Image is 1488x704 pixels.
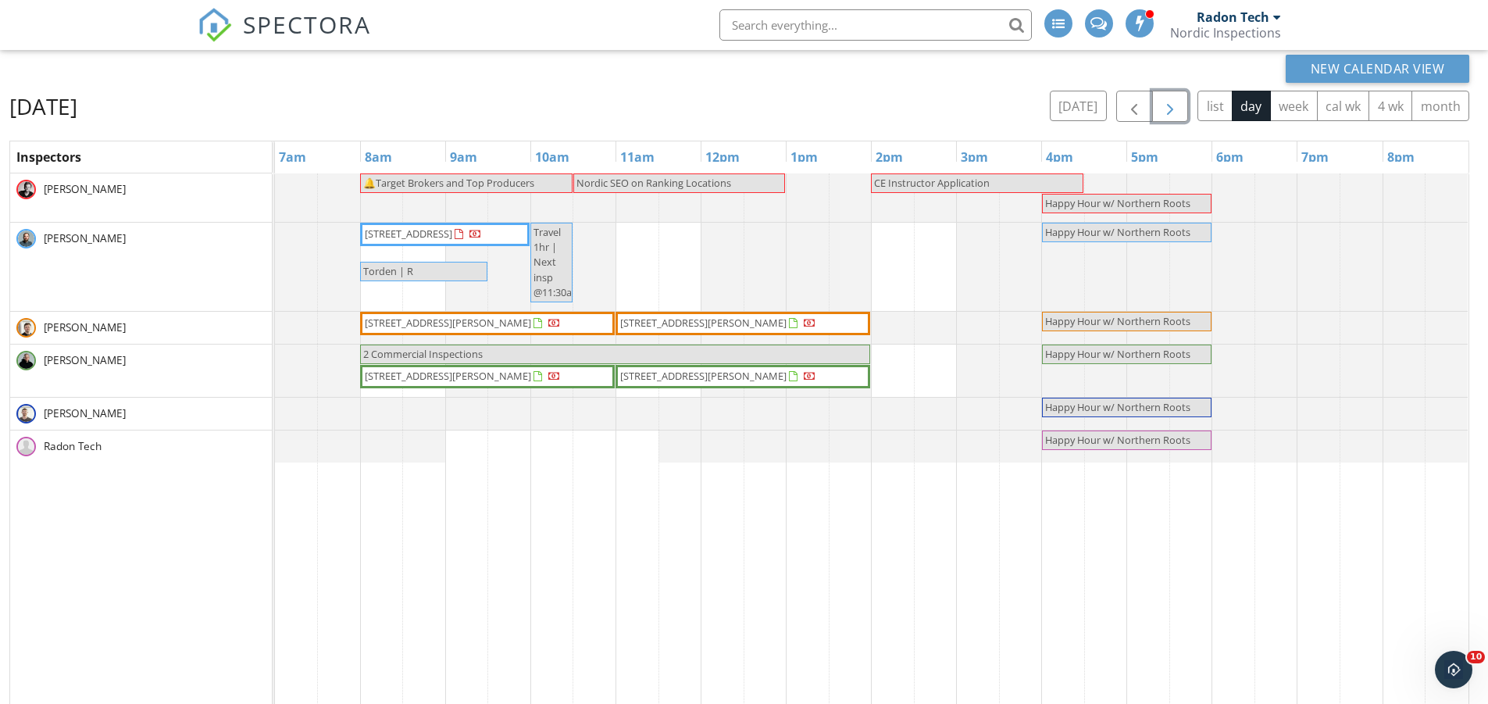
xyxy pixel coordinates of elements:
button: 4 wk [1368,91,1412,121]
button: [DATE] [1050,91,1107,121]
img: thumbnail_nordic__29a1584.jpg [16,318,36,338]
span: 🔔Target Brokers and Top Producers [363,176,534,190]
a: 7pm [1297,145,1333,170]
a: 4pm [1042,145,1077,170]
span: [PERSON_NAME] [41,230,129,246]
a: 11am [616,145,658,170]
span: Happy Hour w/ Northern Roots [1045,433,1190,447]
img: benappel2.png [16,229,36,248]
span: [PERSON_NAME] [41,352,129,368]
span: Nordic SEO on Ranking Locations [576,176,731,190]
button: Previous day [1116,91,1153,123]
button: list [1197,91,1233,121]
button: cal wk [1317,91,1370,121]
span: Happy Hour w/ Northern Roots [1045,225,1190,239]
a: 6pm [1212,145,1247,170]
span: [PERSON_NAME] [41,320,129,335]
span: Radon Tech [41,438,105,454]
button: month [1411,91,1469,121]
a: 3pm [957,145,992,170]
button: day [1232,91,1271,121]
span: CE Instructor Application [874,176,990,190]
button: week [1270,91,1318,121]
img: ben_zerr_2021.jpg2.jpg [16,351,36,370]
a: 8pm [1383,145,1418,170]
span: 2 Commercial Inspections [363,347,483,361]
span: [STREET_ADDRESS][PERSON_NAME] [620,316,787,330]
span: Inspectors [16,148,81,166]
span: [STREET_ADDRESS][PERSON_NAME] [620,369,787,383]
div: Nordic Inspections [1170,25,1281,41]
button: New Calendar View [1286,55,1470,83]
span: Happy Hour w/ Northern Roots [1045,314,1190,328]
img: default-user-f0147aede5fd5fa78ca7ade42f37bd4542148d508eef1c3d3ea960f66861d68b.jpg [16,437,36,456]
a: 2pm [872,145,907,170]
span: Happy Hour w/ Northern Roots [1045,347,1190,361]
span: [STREET_ADDRESS] [365,227,452,241]
span: SPECTORA [243,8,371,41]
button: Next day [1152,91,1189,123]
a: 10am [531,145,573,170]
iframe: Intercom live chat [1435,651,1472,688]
span: [STREET_ADDRESS][PERSON_NAME] [365,369,531,383]
a: 9am [446,145,481,170]
span: Happy Hour w/ Northern Roots [1045,196,1190,210]
a: 12pm [701,145,744,170]
a: 8am [361,145,396,170]
a: 1pm [787,145,822,170]
input: Search everything... [719,9,1032,41]
span: [PERSON_NAME] [41,181,129,197]
span: Happy Hour w/ Northern Roots [1045,400,1190,414]
a: 5pm [1127,145,1162,170]
div: Radon Tech [1197,9,1269,25]
span: [STREET_ADDRESS][PERSON_NAME] [365,316,531,330]
span: Torden | R [363,264,413,278]
img: thumbnail_nordic_29a1592.jpg [16,404,36,423]
span: [PERSON_NAME] [41,406,129,421]
span: 10 [1467,651,1485,663]
a: SPECTORA [198,21,371,54]
h2: [DATE] [9,91,77,122]
img: nordichomeinsp0002rt.jpg [16,180,36,199]
img: The Best Home Inspection Software - Spectora [198,8,232,42]
span: Travel 1hr | Next insp @11:30am [533,225,581,299]
a: 7am [275,145,310,170]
